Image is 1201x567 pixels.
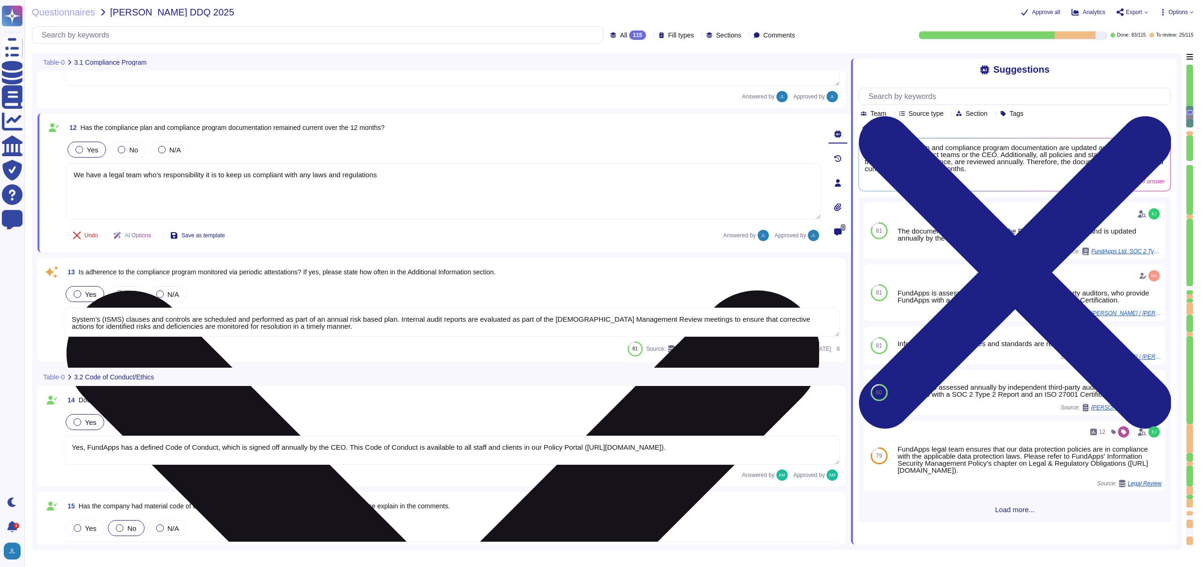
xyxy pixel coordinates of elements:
span: 12 [66,124,77,131]
span: 81 [876,290,882,295]
button: user [2,541,27,561]
img: user [1148,270,1160,281]
span: No [129,146,138,154]
input: Search by keywords [37,27,603,43]
span: Export [1126,9,1142,15]
span: 0 [841,224,846,231]
span: Options [1169,9,1188,15]
span: 25 / 115 [1179,33,1193,38]
span: Questionnaires [32,8,95,17]
span: 80 [876,390,882,395]
span: Sections [716,32,741,38]
span: Answered by [742,94,775,99]
span: Has the compliance plan and compliance program documentation remained current over the 12 months? [81,124,385,131]
span: Done: [1117,33,1130,38]
span: Table-0 [43,374,65,380]
span: Source: [1097,480,1162,487]
span: 79 [876,453,882,459]
span: 15 [64,503,75,509]
span: 83 / 115 [1132,33,1146,38]
span: 3.1 Compliance Program [74,59,147,66]
span: 14 [64,397,75,403]
span: N/A [169,146,181,154]
img: user [758,230,769,241]
span: All [620,32,627,38]
span: Table-0 [43,59,65,66]
input: Search by keywords [864,88,1171,105]
img: user [4,543,21,559]
textarea: System’s (ISMS) clauses and controls are scheduled and performed as part of an annual risk based ... [64,308,840,337]
span: Load more... [859,506,1171,513]
button: Approve all [1021,8,1060,16]
span: 81 [632,346,638,351]
span: Approved by [793,94,825,99]
span: Approve all [1032,9,1060,15]
img: user [1148,426,1160,438]
span: 81 [876,343,882,348]
img: user [808,230,819,241]
img: user [776,469,788,481]
div: 115 [629,30,646,40]
textarea: We have a legal team who's responsibility it is to keep us compliant with any laws and regulations [66,163,821,219]
span: [PERSON_NAME] DDQ 2025 [110,8,235,17]
span: 81 [876,228,882,234]
span: Analytics [1083,9,1105,15]
span: Fill types [668,32,694,38]
img: user [1148,208,1160,219]
span: 3.2 Code of Conduct/Ethics [74,374,154,380]
span: 13 [64,269,75,275]
img: user [776,91,788,102]
button: Analytics [1072,8,1105,16]
textarea: Yes, FundApps has a defined Code of Conduct, which is signed off annually by the CEO. This Code o... [64,436,840,465]
span: To review: [1156,33,1177,38]
span: Yes [87,146,98,154]
div: 2 [14,523,19,529]
span: Comments [763,32,795,38]
img: user [827,469,838,481]
span: Legal Review [1128,481,1162,486]
span: 6 [835,346,840,352]
img: user [827,91,838,102]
